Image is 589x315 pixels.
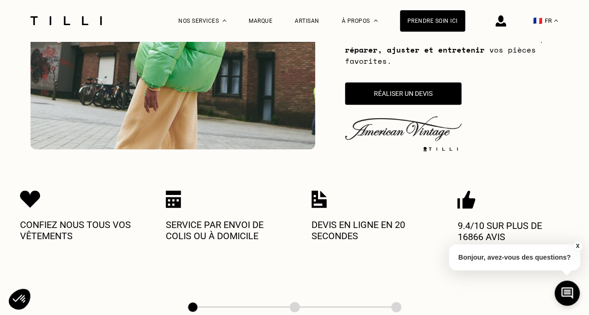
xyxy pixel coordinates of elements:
span: 🇫🇷 [533,16,542,25]
img: americanVintage.logo.png [345,116,461,141]
p: Service par envoi de colis ou à domicile [166,219,278,241]
img: menu déroulant [554,20,558,22]
a: Artisan [295,18,319,24]
p: 9.4/10 sur plus de 16866 avis [457,220,569,242]
img: Menu déroulant à propos [374,20,378,22]
img: icône connexion [495,15,506,27]
a: Marque [249,18,272,24]
img: Icon [311,190,327,208]
img: Icon [457,190,475,209]
p: Bonjour, avez-vous des questions? [449,244,580,270]
img: Icon [20,190,41,208]
b: réparer, ajuster et entretenir [345,44,485,55]
img: Logo du service de couturière Tilli [27,16,105,25]
p: Confiez nous tous vos vêtements [20,219,132,241]
img: logo Tilli [420,147,461,151]
p: Devis en ligne en 20 secondes [311,219,423,241]
button: Réaliser un devis [345,82,461,105]
img: Icon [166,190,181,208]
button: X [573,241,582,251]
a: Prendre soin ici [400,10,465,32]
img: Menu déroulant [223,20,226,22]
